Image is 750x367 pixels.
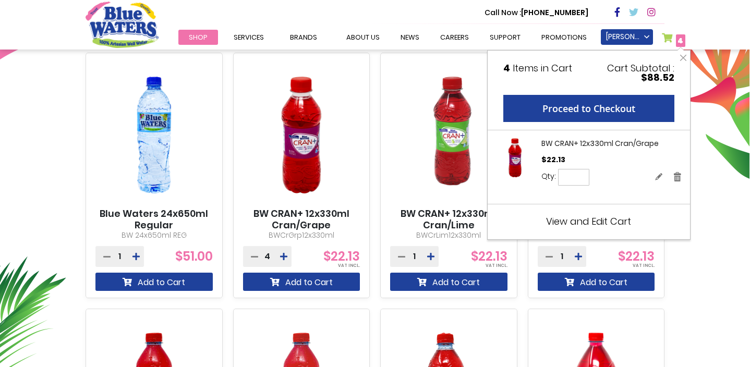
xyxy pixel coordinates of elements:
[95,208,213,230] a: Blue Waters 24x650ml Regular
[390,30,430,45] a: News
[513,62,572,75] span: Items in Cart
[479,30,531,45] a: support
[678,35,683,46] span: 4
[541,171,556,182] label: Qty
[189,32,208,42] span: Shop
[495,138,535,177] img: BW CRAN+ 12x330ml Cran/Grape
[234,32,264,42] span: Services
[471,248,507,265] span: $22.13
[243,62,360,209] img: BW CRAN+ 12x330ml Cran/Grape
[390,273,507,291] button: Add to Cart
[323,248,360,265] span: $22.13
[485,7,588,18] p: [PHONE_NUMBER]
[390,62,507,209] img: BW CRAN+ 12x330ml Cran/Lime
[290,32,317,42] span: Brands
[503,95,674,122] button: Proceed to Checkout
[607,62,670,75] span: Cart Subtotal
[390,208,507,230] a: BW CRAN+ 12x330ml Cran/Lime
[95,230,213,241] p: BW 24x650ml REG
[618,248,655,265] span: $22.13
[175,248,213,265] span: $51.00
[538,273,655,291] button: Add to Cart
[662,33,685,48] a: 4
[430,30,479,45] a: careers
[243,273,360,291] button: Add to Cart
[541,154,565,165] span: $22.13
[243,208,360,230] a: BW CRAN+ 12x330ml Cran/Grape
[495,138,535,180] a: BW CRAN+ 12x330ml Cran/Grape
[601,29,653,45] a: [PERSON_NAME]
[531,30,597,45] a: Promotions
[546,215,631,228] a: View and Edit Cart
[641,71,674,84] span: $88.52
[485,7,521,18] span: Call Now :
[86,2,159,47] a: store logo
[95,273,213,291] button: Add to Cart
[336,30,390,45] a: about us
[541,138,659,149] a: BW CRAN+ 12x330ml Cran/Grape
[243,230,360,241] p: BWCrGrp12x330ml
[390,230,507,241] p: BWCrLim12x330ml
[95,62,213,209] img: Blue Waters 24x650ml Regular
[503,62,510,75] span: 4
